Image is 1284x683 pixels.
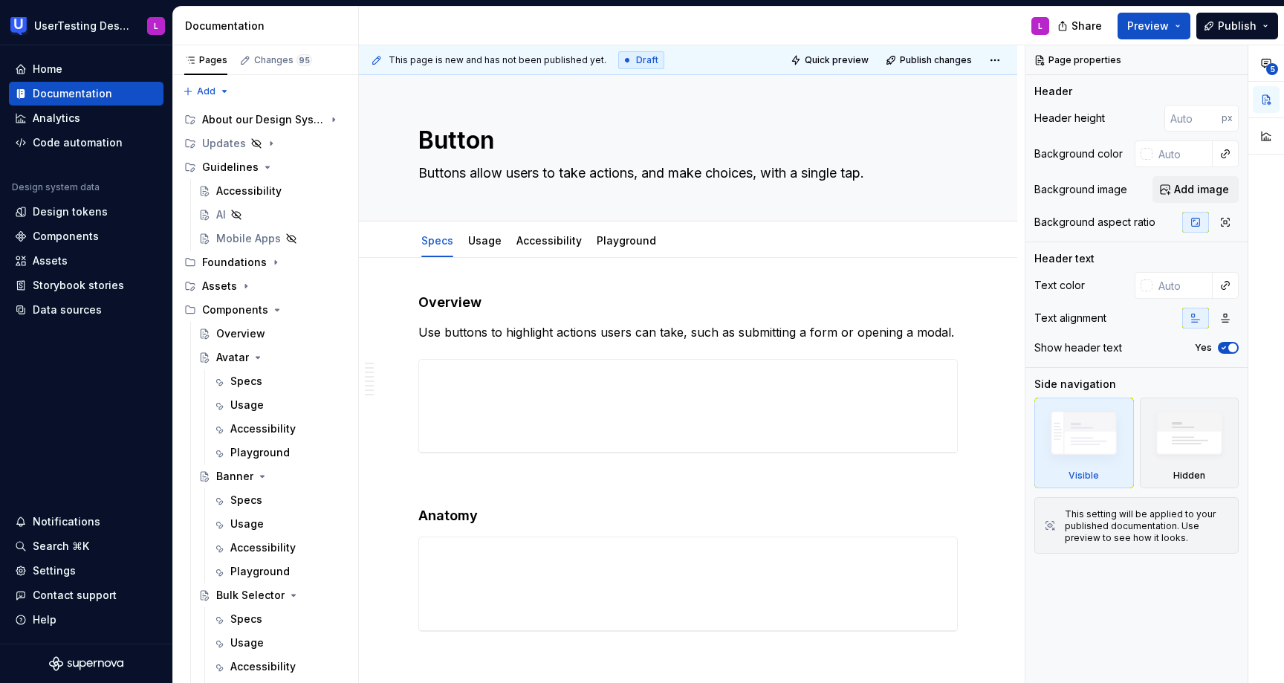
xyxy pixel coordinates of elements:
h4: Overview [418,294,958,311]
span: 5 [1266,63,1278,75]
a: Playground [207,560,352,583]
div: Guidelines [202,160,259,175]
a: Analytics [9,106,163,130]
a: Assets [9,249,163,273]
a: Storybook stories [9,273,163,297]
div: Analytics [33,111,80,126]
div: Design tokens [33,204,108,219]
a: Playground [597,234,656,247]
button: Preview [1118,13,1190,39]
a: Settings [9,559,163,583]
a: Usage [468,234,502,247]
span: Draft [636,54,658,66]
a: Usage [207,393,352,417]
div: Assets [178,274,352,298]
div: Usage [230,398,264,412]
a: Accessibility [192,179,352,203]
a: Banner [192,464,352,488]
div: Avatar [216,350,249,365]
div: Updates [202,136,246,151]
a: Playground [207,441,352,464]
div: Header [1034,84,1072,99]
div: Background image [1034,182,1127,197]
div: Settings [33,563,76,578]
textarea: Buttons allow users to take actions, and make choices, with a single tap. [415,161,955,185]
div: Components [202,302,268,317]
button: Share [1050,13,1112,39]
a: Design tokens [9,200,163,224]
div: Usage [462,224,508,256]
div: Specs [230,612,262,627]
div: Hidden [1140,398,1239,488]
button: Quick preview [786,50,875,71]
div: Side navigation [1034,377,1116,392]
span: Add [197,85,215,97]
label: Yes [1195,342,1212,354]
div: Specs [230,493,262,508]
div: Foundations [178,250,352,274]
a: Accessibility [207,417,352,441]
div: Usage [230,517,264,531]
a: Specs [207,607,352,631]
h4: Anatomy [418,507,958,525]
div: Components [178,298,352,322]
a: Bulk Selector [192,583,352,607]
div: Playground [230,445,290,460]
a: Code automation [9,131,163,155]
div: L [1038,20,1043,32]
div: Header text [1034,251,1095,266]
input: Auto [1152,140,1213,167]
a: Accessibility [516,234,582,247]
div: Header height [1034,111,1105,126]
img: 41adf70f-fc1c-4662-8e2d-d2ab9c673b1b.png [10,17,28,35]
a: Documentation [9,82,163,106]
a: Accessibility [207,536,352,560]
div: Search ⌘K [33,539,89,554]
div: Mobile Apps [216,231,281,246]
div: Design system data [12,181,100,193]
div: Bulk Selector [216,588,285,603]
div: Text color [1034,278,1085,293]
div: This setting will be applied to your published documentation. Use preview to see how it looks. [1065,508,1229,544]
input: Auto [1152,272,1213,299]
div: Accessibility [230,540,296,555]
div: Accessibility [510,224,588,256]
p: Use buttons to highlight actions users can take, such as submitting a form or opening a modal. [418,323,958,341]
div: Specs [230,374,262,389]
div: UserTesting Design System [34,19,129,33]
button: Add [178,81,234,102]
div: Hidden [1173,470,1205,482]
div: Assets [202,279,237,294]
div: AI [216,207,226,222]
div: Text alignment [1034,311,1106,326]
a: AI [192,203,352,227]
button: Search ⌘K [9,534,163,558]
div: L [154,20,158,32]
div: Changes [254,54,312,66]
div: Storybook stories [33,278,124,293]
div: Updates [178,132,352,155]
div: Contact support [33,588,117,603]
span: This page is new and has not been published yet. [389,54,606,66]
div: Show header text [1034,340,1122,355]
div: Data sources [33,302,102,317]
div: Notifications [33,514,100,529]
svg: Supernova Logo [49,656,123,671]
div: Documentation [33,86,112,101]
div: Code automation [33,135,123,150]
a: Accessibility [207,655,352,679]
a: Specs [207,488,352,512]
textarea: Button [415,123,955,158]
div: Background aspect ratio [1034,215,1155,230]
span: Publish [1218,19,1257,33]
button: Notifications [9,510,163,534]
div: Documentation [185,19,352,33]
input: Auto [1164,105,1222,132]
a: Overview [192,322,352,346]
a: Components [9,224,163,248]
a: Usage [207,512,352,536]
p: px [1222,112,1233,124]
a: Data sources [9,298,163,322]
span: Share [1071,19,1102,33]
